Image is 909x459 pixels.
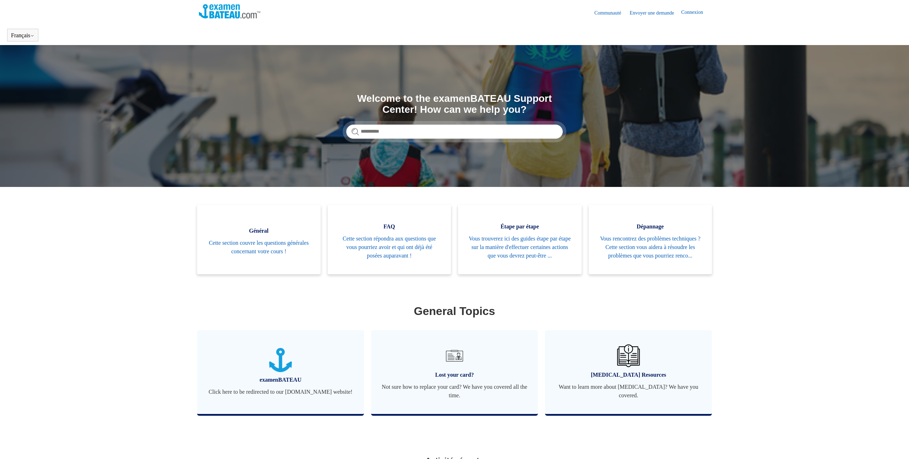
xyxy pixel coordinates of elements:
[599,222,702,231] span: Dépannage
[594,9,628,17] a: Communauté
[458,205,582,274] a: Étape par étape Vous trouverez ici des guides étape par étape sur la manière d'effectuer certaine...
[199,303,710,320] h1: General Topics
[197,205,321,274] a: Général Cette section couvre les questions générales concernant votre cours !
[338,222,441,231] span: FAQ
[556,383,701,400] span: Want to learn more about [MEDICAL_DATA]? We have you covered.
[556,371,701,379] span: [MEDICAL_DATA] Resources
[630,9,681,17] a: Envoyer une demande
[469,222,571,231] span: Étape par étape
[346,93,563,115] h1: Welcome to the examenBATEAU Support Center! How can we help you?
[617,344,640,367] img: 01JHREV2E6NG3DHE8VTG8QH796
[371,330,538,414] a: Lost your card? Not sure how to replace your card? We have you covered all the time.
[382,371,527,379] span: Lost your card?
[599,234,702,260] span: Vous rencontrez des problèmes techniques ? Cette section vous aidera à résoudre les problèmes que...
[469,234,571,260] span: Vous trouverez ici des guides étape par étape sur la manière d'effectuer certaines actions que vo...
[208,227,310,235] span: Général
[328,205,451,274] a: FAQ Cette section répondra aux questions que vous pourriez avoir et qui ont déjà été posées aupar...
[208,376,353,384] span: examenBATEAU
[199,4,260,18] img: Page d’accueil du Centre d’aide Examen Bateau
[208,239,310,256] span: Cette section couvre les questions générales concernant votre cours !
[443,344,466,367] img: 01JRG6G4NA4NJ1BVG8MJM761YH
[208,388,353,396] span: Click here to be redirected to our [DOMAIN_NAME] website!
[346,125,563,139] input: Rechercher
[681,9,710,17] a: Connexion
[382,383,527,400] span: Not sure how to replace your card? We have you covered all the time.
[338,234,441,260] span: Cette section répondra aux questions que vous pourriez avoir et qui ont déjà été posées auparavant !
[197,330,364,414] a: examenBATEAU Click here to be redirected to our [DOMAIN_NAME] website!
[11,32,34,39] button: Français
[589,205,712,274] a: Dépannage Vous rencontrez des problèmes techniques ? Cette section vous aidera à résoudre les pro...
[269,348,292,372] img: 01JTNN85WSQ5FQ6HNXPDSZ7SRA
[545,330,712,414] a: [MEDICAL_DATA] Resources Want to learn more about [MEDICAL_DATA]? We have you covered.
